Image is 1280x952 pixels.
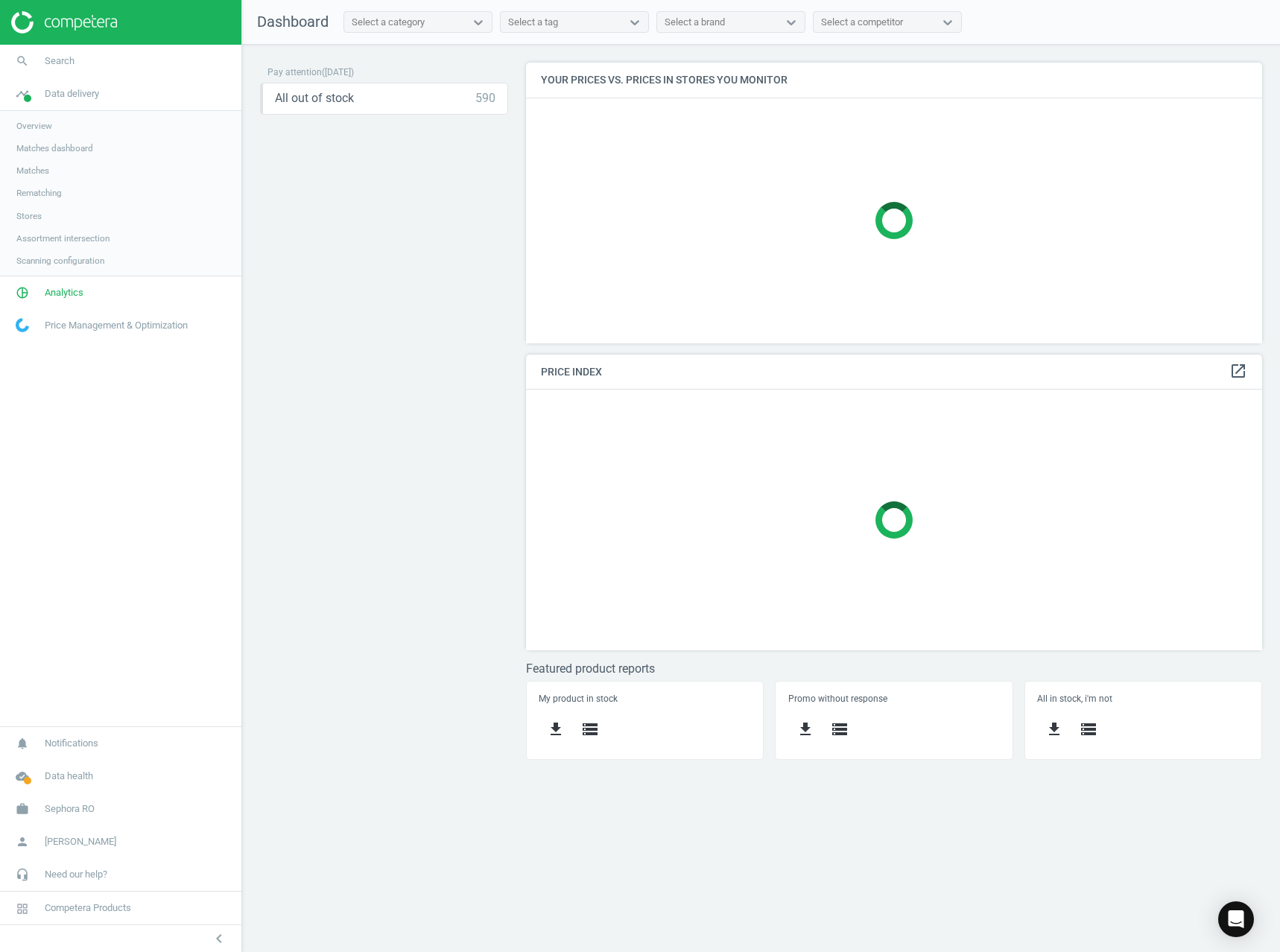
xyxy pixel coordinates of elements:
img: ajHJNr6hYgQAAAAASUVORK5CYII= [11,11,117,34]
div: Select a tag [508,16,558,29]
span: Matches [16,165,49,177]
button: chevron_left [200,929,238,948]
div: 590 [475,90,495,107]
i: storage [1080,720,1097,738]
span: Scanning configuration [16,255,104,267]
div: Select a category [352,16,425,29]
span: Rematching [16,187,62,199]
button: storage [1071,712,1106,747]
span: Stores [16,210,42,222]
i: person [8,828,37,856]
i: storage [831,720,849,738]
i: open_in_new [1229,362,1247,380]
button: get_app [788,712,823,747]
i: notifications [8,729,37,758]
span: All out of stock [275,90,354,107]
h4: Your prices vs. prices in stores you monitor [526,63,1262,98]
span: Need our help? [45,868,107,881]
i: get_app [1045,720,1063,738]
a: open_in_new [1229,362,1247,381]
i: storage [581,720,599,738]
h4: Price Index [526,355,1262,390]
span: Assortment intersection [16,232,110,244]
span: Notifications [45,737,98,750]
i: work [8,795,37,823]
button: storage [823,712,857,747]
span: [PERSON_NAME] [45,835,116,848]
i: search [8,47,37,75]
h5: Promo without response [788,694,1001,704]
span: Data health [45,769,93,783]
h5: My product in stock [539,694,751,704]
span: Dashboard [257,13,329,31]
span: ( [DATE] ) [322,67,354,77]
span: Matches dashboard [16,142,93,154]
span: Pay attention [267,67,322,77]
span: Data delivery [45,87,99,101]
i: headset_mic [8,860,37,889]
h3: Featured product reports [526,661,1262,676]
button: get_app [1037,712,1071,747]
span: Price Management & Optimization [45,319,188,332]
div: Select a competitor [821,16,903,29]
img: wGWNvw8QSZomAAAAABJRU5ErkJggg== [16,318,29,332]
span: Analytics [45,286,83,299]
i: get_app [547,720,565,738]
span: Overview [16,120,52,132]
i: pie_chart_outlined [8,279,37,307]
i: get_app [796,720,814,738]
i: timeline [8,80,37,108]
div: Open Intercom Messenger [1218,901,1254,937]
h5: All in stock, i'm not [1037,694,1249,704]
span: Competera Products [45,901,131,915]
i: cloud_done [8,762,37,790]
i: chevron_left [210,930,228,948]
button: get_app [539,712,573,747]
div: Select a brand [665,16,725,29]
span: Sephora RO [45,802,95,816]
button: storage [573,712,607,747]
span: Search [45,54,75,68]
